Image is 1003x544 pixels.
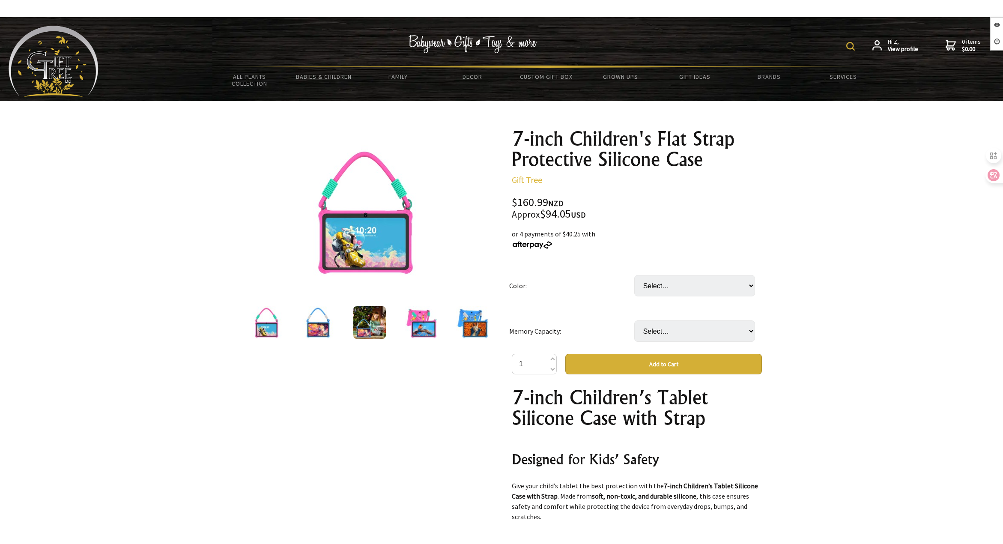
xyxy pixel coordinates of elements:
strong: $0.00 [962,45,981,53]
button: Add to Cart [565,354,762,374]
a: Brands [732,68,806,86]
h1: 7-inch Children’s Tablet Silicone Case with Strap [512,387,762,428]
span: 0 items [962,38,981,53]
h1: 7-inch Children's Flat Strap Protective Silicone Case [512,129,762,170]
img: Babyware - Gifts - Toys and more... [9,26,99,97]
td: Memory Capacity: [509,308,634,354]
a: Custom Gift Box [509,68,583,86]
a: Gift Ideas [658,68,732,86]
a: Gift Tree [512,174,542,185]
img: 7-inch Children's Flat Strap Protective Silicone Case [456,306,489,339]
img: product search [846,42,855,51]
div: or 4 payments of $40.25 with [512,229,762,249]
strong: 7-inch Children’s Tablet Silicone Case with Strap [512,481,758,500]
img: Afterpay [512,241,553,249]
img: 7-inch Children's Flat Strap Protective Silicone Case [405,306,437,339]
p: Give your child’s tablet the best protection with the . Made from , this case ensures safety and ... [512,481,762,522]
a: Decor [435,68,509,86]
span: USD [571,210,586,220]
h2: Designed for Kids’ Safety [512,449,762,469]
a: Babies & Children [287,68,361,86]
a: All Plants Collection [212,68,287,93]
a: Grown Ups [584,68,658,86]
td: Color: [509,263,634,308]
strong: soft, non-toxic, and durable silicone [592,492,696,500]
img: Babywear - Gifts - Toys & more [408,35,537,53]
img: 7-inch Children's Flat Strap Protective Silicone Case [353,306,386,339]
span: Hi Z, [888,38,918,53]
img: 7-inch Children's Flat Strap Protective Silicone Case [299,145,433,279]
span: NZD [548,198,564,208]
a: Services [806,68,881,86]
strong: View profile [888,45,918,53]
small: Approx [512,209,540,220]
img: 7-inch Children's Flat Strap Protective Silicone Case [302,306,334,339]
img: 7-inch Children's Flat Strap Protective Silicone Case [251,306,283,339]
a: 0 items$0.00 [946,38,981,53]
a: Hi Z,View profile [872,38,918,53]
a: Family [361,68,435,86]
div: $160.99 $94.05 [512,197,762,220]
